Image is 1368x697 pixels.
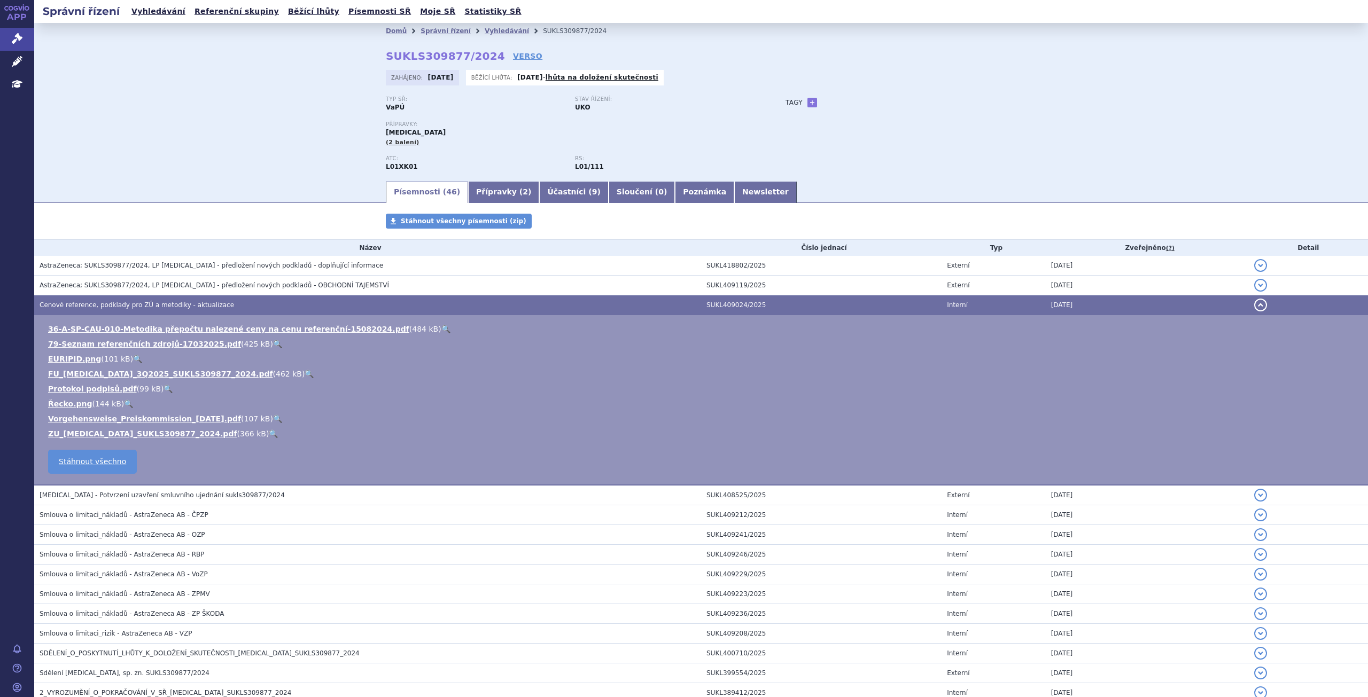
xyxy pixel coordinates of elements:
[1046,525,1249,545] td: [DATE]
[48,398,1357,409] li: ( )
[48,383,1357,394] li: ( )
[1046,240,1249,256] th: Zveřejněno
[48,324,1357,334] li: ( )
[947,669,969,677] span: Externí
[1254,548,1267,561] button: detail
[128,4,189,19] a: Vyhledávání
[517,73,658,82] p: -
[244,340,270,348] span: 425 kB
[461,4,524,19] a: Statistiky SŘ
[48,355,101,363] a: EURIPID.png
[546,74,658,81] a: lhůta na doložení skutečnosti
[523,187,528,196] span: 2
[412,325,438,333] span: 484 kB
[401,217,526,225] span: Stáhnout všechny písemnosti (zip)
[701,604,942,624] td: SUKL409236/2025
[517,74,543,81] strong: [DATE]
[1046,604,1249,624] td: [DATE]
[734,182,797,203] a: Newsletter
[1254,528,1267,541] button: detail
[40,511,208,519] span: Smlouva o limitaci_nákladů - AstraZeneca AB - ČPZP
[1254,279,1267,292] button: detail
[1046,584,1249,604] td: [DATE]
[947,551,968,558] span: Interní
[701,663,942,683] td: SUKL399554/2025
[543,23,620,39] li: SUKLS309877/2024
[40,669,209,677] span: Sdělení LYNPARZA, sp. zn. SUKLS309877/2024
[40,630,192,637] span: Smlouva o limitaci_rizik - AstraZeneca AB - VZP
[701,485,942,505] td: SUKL408525/2025
[34,4,128,19] h2: Správní řízení
[273,340,282,348] a: 🔍
[48,429,237,438] a: ZU_[MEDICAL_DATA]_SUKLS309877_2024.pdf
[421,27,471,35] a: Správní řízení
[104,355,130,363] span: 101 kB
[701,276,942,295] td: SUKL409119/2025
[386,163,418,170] strong: OLAPARIB
[539,182,608,203] a: Účastníci (9)
[1254,667,1267,679] button: detail
[48,450,137,474] a: Stáhnout všechno
[1254,607,1267,620] button: detail
[947,281,969,289] span: Externí
[133,355,142,363] a: 🔍
[947,649,968,657] span: Interní
[276,370,302,378] span: 462 kB
[947,689,968,696] span: Interní
[947,570,968,578] span: Interní
[609,182,675,203] a: Sloučení (0)
[40,262,383,269] span: AstraZeneca; SUKLS309877/2024, LP LYNPARZA - předložení nových podkladů - doplňující informace
[240,429,266,438] span: 366 kB
[48,385,137,393] a: Protokol podpisů.pdf
[701,644,942,663] td: SUKL400710/2025
[1254,259,1267,272] button: detail
[701,505,942,525] td: SUKL409212/2025
[471,73,515,82] span: Běžící lhůta:
[947,590,968,598] span: Interní
[40,491,285,499] span: LYNPARZA - Potvrzení uzavření smluvního ujednání sukls309877/2024
[273,414,282,423] a: 🔍
[1046,276,1249,295] td: [DATE]
[701,624,942,644] td: SUKL409208/2025
[40,531,205,538] span: Smlouva o limitaci_nákladů - AstraZeneca AB - OZP
[48,325,409,333] a: 36-A-SP-CAU-010-Metodika přepočtu nalezené ceny na cenu referenční-15082024.pdf
[786,96,803,109] h3: Tagy
[1254,647,1267,660] button: detail
[40,301,234,309] span: Cenové reference, podklady pro ZÚ a metodiky - aktualizace
[386,27,407,35] a: Domů
[1046,485,1249,505] td: [DATE]
[947,531,968,538] span: Interní
[48,354,1357,364] li: ( )
[48,340,241,348] a: 79-Seznam referenčních zdrojů-17032025.pdf
[1046,663,1249,683] td: [DATE]
[947,262,969,269] span: Externí
[34,240,701,256] th: Název
[40,590,210,598] span: Smlouva o limitaci_nákladů - AstraZeneca AB - ZPMV
[386,121,764,128] p: Přípravky:
[305,370,314,378] a: 🔍
[807,98,817,107] a: +
[345,4,414,19] a: Písemnosti SŘ
[1254,627,1267,640] button: detail
[1046,256,1249,276] td: [DATE]
[441,325,450,333] a: 🔍
[48,413,1357,424] li: ( )
[575,155,753,162] p: RS:
[191,4,282,19] a: Referenční skupiny
[947,301,968,309] span: Interní
[1254,568,1267,581] button: detail
[947,511,968,519] span: Interní
[575,163,604,170] strong: olaparib tbl.
[95,400,121,408] span: 144 kB
[285,4,343,19] a: Běžící lhůty
[386,50,505,62] strong: SUKLS309877/2024
[592,187,597,196] span: 9
[386,155,564,162] p: ATC:
[1046,295,1249,315] td: [DATE]
[124,400,133,408] a: 🔍
[1254,489,1267,502] button: detail
[575,104,590,111] strong: UKO
[40,610,224,617] span: Smlouva o limitaci_nákladů - AstraZeneca AB - ZP ŠKODA
[139,385,161,393] span: 99 kB
[48,400,92,408] a: Řecko.png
